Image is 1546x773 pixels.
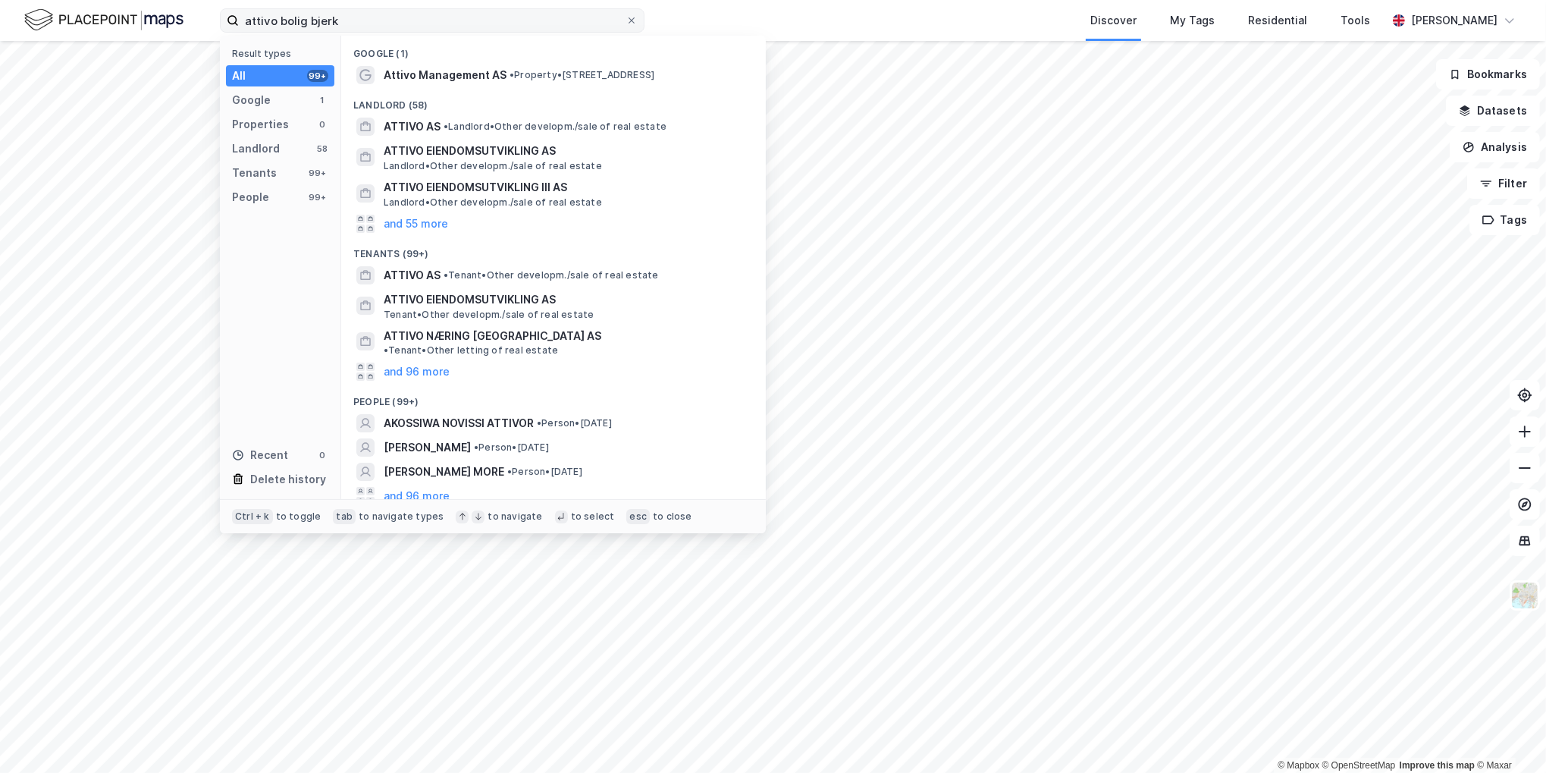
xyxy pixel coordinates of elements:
div: Landlord [232,140,280,158]
button: and 55 more [384,215,448,233]
span: Landlord • Other developm./sale of real estate [384,160,602,172]
div: My Tags [1170,11,1215,30]
span: Tenant • Other developm./sale of real estate [444,269,659,281]
button: Bookmarks [1436,59,1540,90]
span: • [510,69,514,80]
span: ATTIVO EIENDOMSUTVIKLING AS [384,142,748,160]
span: ATTIVO AS [384,118,441,136]
span: [PERSON_NAME] MORE [384,463,504,481]
img: logo.f888ab2527a4732fd821a326f86c7f29.svg [24,7,183,33]
span: [PERSON_NAME] [384,438,471,457]
div: to navigate types [359,511,444,523]
div: Recent [232,446,288,464]
div: 1 [316,94,328,106]
button: Datasets [1446,96,1540,126]
span: Tenant • Other letting of real estate [384,344,558,357]
a: OpenStreetMap [1322,760,1396,771]
div: Tools [1341,11,1370,30]
img: Z [1510,581,1539,610]
div: All [232,67,246,85]
div: Ctrl + k [232,509,273,524]
span: • [537,417,541,429]
div: 99+ [307,70,328,82]
div: Landlord (58) [341,87,766,115]
div: Delete history [250,470,326,489]
iframe: Chat Widget [1470,700,1546,773]
span: Person • [DATE] [507,466,582,478]
div: 99+ [307,191,328,203]
div: [PERSON_NAME] [1411,11,1497,30]
a: Improve this map [1400,760,1475,771]
div: to navigate [488,511,542,523]
div: 0 [316,118,328,130]
button: and 96 more [384,363,450,381]
div: Google [232,91,271,109]
span: ATTIVO EIENDOMSUTVIKLING AS [384,291,748,309]
button: and 96 more [384,487,450,505]
div: to toggle [276,511,321,523]
div: Tenants (99+) [341,236,766,263]
div: Result types [232,48,334,59]
span: • [444,269,448,281]
span: Property • [STREET_ADDRESS] [510,69,654,81]
span: Landlord • Other developm./sale of real estate [444,121,666,133]
div: 0 [316,449,328,461]
div: esc [626,509,650,524]
div: to close [653,511,692,523]
span: ATTIVO AS [384,266,441,284]
a: Mapbox [1278,760,1319,771]
div: Google (1) [341,36,766,63]
div: Properties [232,115,289,134]
div: 99+ [307,167,328,179]
input: Search by address, cadastre, landlords, tenants or people [239,9,626,32]
div: Residential [1248,11,1307,30]
span: • [507,466,512,477]
span: ATTIVO NÆRING [GEOGRAPHIC_DATA] AS [384,327,601,345]
div: 58 [316,143,328,155]
div: tab [333,509,356,524]
span: Landlord • Other developm./sale of real estate [384,196,602,209]
span: ATTIVO EIENDOMSUTVIKLING III AS [384,178,748,196]
div: Tenants [232,164,277,182]
div: People (99+) [341,384,766,411]
div: People [232,188,269,206]
div: to select [571,511,615,523]
span: AKOSSIWA NOVISSI ATTIVOR [384,414,534,432]
span: Tenant • Other developm./sale of real estate [384,309,594,321]
button: Filter [1467,168,1540,199]
div: Discover [1090,11,1137,30]
span: • [474,441,478,453]
button: Tags [1469,205,1540,235]
span: • [384,344,388,356]
button: Analysis [1450,132,1540,162]
span: • [444,121,448,132]
span: Person • [DATE] [474,441,549,454]
span: Person • [DATE] [537,417,612,429]
span: Attivo Management AS [384,66,506,84]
